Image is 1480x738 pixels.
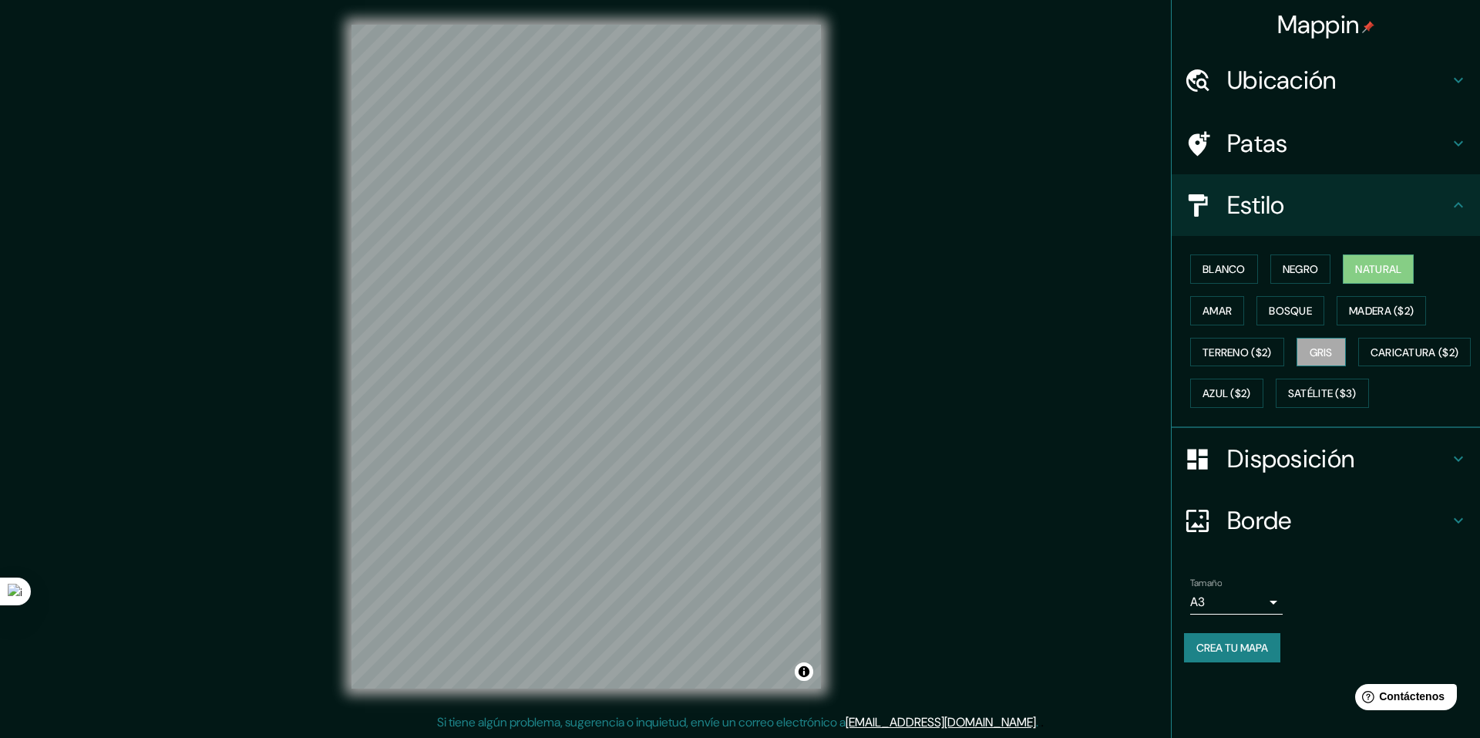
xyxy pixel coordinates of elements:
[1227,443,1354,475] font: Disposición
[1256,296,1324,325] button: Bosque
[1283,262,1319,276] font: Negro
[1190,379,1263,408] button: Azul ($2)
[1036,714,1038,730] font: .
[1310,345,1333,359] font: Gris
[1190,594,1205,610] font: A3
[1196,641,1268,655] font: Crea tu mapa
[1227,64,1337,96] font: Ubicación
[1355,262,1401,276] font: Natural
[1202,304,1232,318] font: Amar
[1358,338,1472,367] button: Caricatura ($2)
[1190,296,1244,325] button: Amar
[1202,345,1272,359] font: Terreno ($2)
[1270,254,1331,284] button: Negro
[1190,577,1222,589] font: Tamaño
[846,714,1036,730] a: [EMAIL_ADDRESS][DOMAIN_NAME]
[1184,633,1280,662] button: Crea tu mapa
[1172,49,1480,111] div: Ubicación
[1041,713,1044,730] font: .
[1172,174,1480,236] div: Estilo
[1371,345,1459,359] font: Caricatura ($2)
[1227,127,1288,160] font: Patas
[1277,8,1360,41] font: Mappin
[1202,262,1246,276] font: Blanco
[1190,254,1258,284] button: Blanco
[1172,490,1480,551] div: Borde
[1202,387,1251,401] font: Azul ($2)
[1227,189,1285,221] font: Estilo
[1362,21,1374,33] img: pin-icon.png
[1172,113,1480,174] div: Patas
[1288,387,1357,401] font: Satélite ($3)
[1190,590,1283,615] div: A3
[1343,254,1414,284] button: Natural
[1337,296,1426,325] button: Madera ($2)
[1038,713,1041,730] font: .
[1343,678,1463,721] iframe: Lanzador de widgets de ayuda
[1297,338,1346,367] button: Gris
[1276,379,1369,408] button: Satélite ($3)
[1349,304,1414,318] font: Madera ($2)
[1190,338,1284,367] button: Terreno ($2)
[795,662,813,681] button: Activar o desactivar atribución
[1227,504,1292,537] font: Borde
[1269,304,1312,318] font: Bosque
[351,25,821,689] canvas: Mapa
[437,714,846,730] font: Si tiene algún problema, sugerencia o inquietud, envíe un correo electrónico a
[1172,428,1480,490] div: Disposición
